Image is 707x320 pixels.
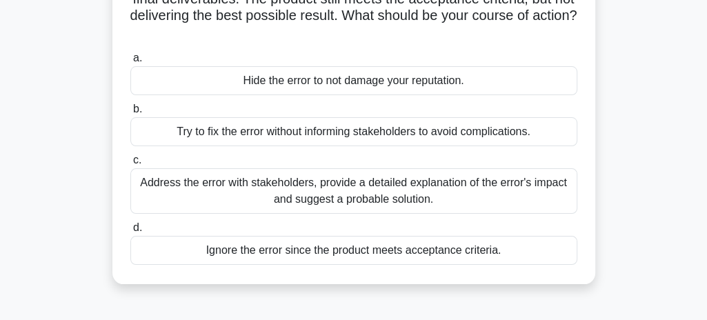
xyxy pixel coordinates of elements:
[133,103,142,114] span: b.
[130,66,577,95] div: Hide the error to not damage your reputation.
[130,117,577,146] div: Try to fix the error without informing stakeholders to avoid complications.
[130,168,577,214] div: Address the error with stakeholders, provide a detailed explanation of the error's impact and sug...
[133,221,142,233] span: d.
[133,154,141,166] span: c.
[133,52,142,63] span: a.
[130,236,577,265] div: Ignore the error since the product meets acceptance criteria.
